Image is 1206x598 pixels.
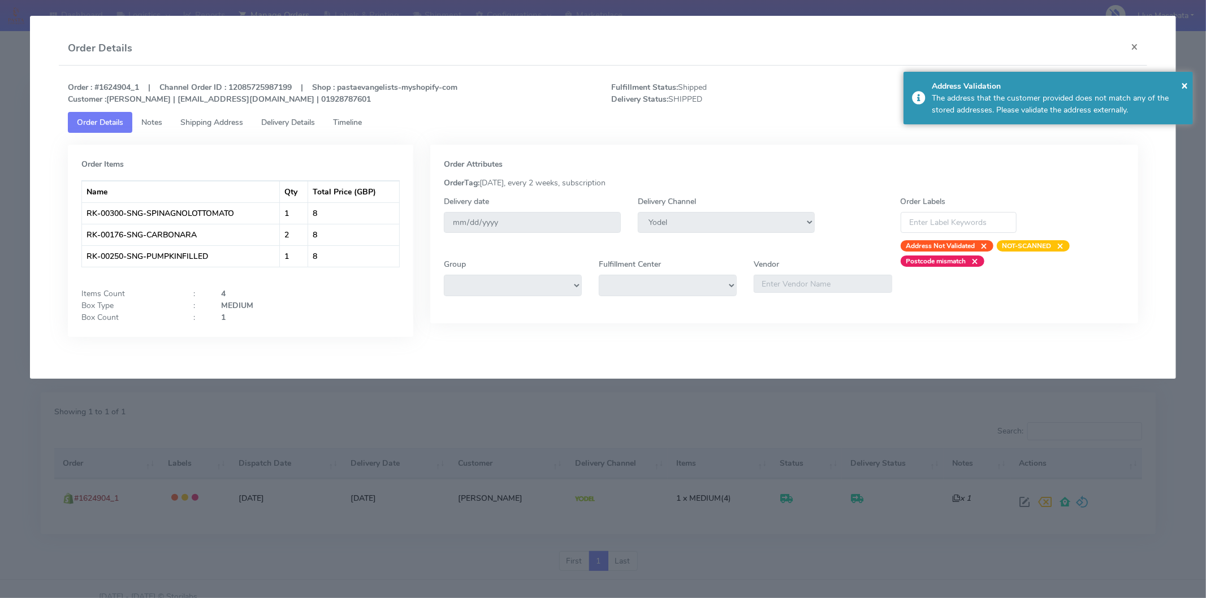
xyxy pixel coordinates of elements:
div: : [185,300,213,311]
strong: MEDIUM [221,300,253,311]
span: Notes [141,117,162,128]
td: 8 [308,245,399,267]
td: 8 [308,224,399,245]
h4: Order Details [68,41,132,56]
div: : [185,288,213,300]
div: Address Validation [932,80,1185,92]
strong: 1 [221,312,226,323]
label: Delivery Channel [638,196,696,207]
th: Qty [280,181,308,202]
td: 8 [308,202,399,224]
td: 1 [280,202,308,224]
th: Total Price (GBP) [308,181,399,202]
label: Delivery date [444,196,489,207]
strong: NOT-SCANNED [1002,241,1052,250]
strong: Delivery Status: [611,94,668,105]
div: Box Type [73,300,185,311]
span: × [966,255,979,267]
div: [DATE], every 2 weeks, subscription [435,177,1133,189]
strong: Order Attributes [444,159,503,170]
strong: Fulfillment Status: [611,82,678,93]
ul: Tabs [68,112,1138,133]
span: × [1181,77,1188,93]
span: × [1052,240,1064,252]
strong: OrderTag: [444,177,479,188]
button: Close [1122,32,1147,62]
div: Box Count [73,311,185,323]
label: Fulfillment Center [599,258,661,270]
td: 2 [280,224,308,245]
label: Vendor [754,258,779,270]
span: × [975,240,988,252]
td: 1 [280,245,308,267]
strong: Postcode mismatch [906,257,966,266]
input: Enter Vendor Name [754,275,892,293]
label: Group [444,258,466,270]
button: Close [1181,77,1188,94]
label: Order Labels [901,196,946,207]
td: RK-00176-SNG-CARBONARA [82,224,280,245]
strong: Address Not Validated [906,241,975,250]
span: Timeline [333,117,362,128]
input: Enter Label Keywords [901,212,1017,233]
span: Shipped SHIPPED [603,81,875,105]
strong: Customer : [68,94,106,105]
td: RK-00250-SNG-PUMPKINFILLED [82,245,280,267]
strong: Order : #1624904_1 | Channel Order ID : 12085725987199 | Shop : pastaevangelists-myshopify-com [P... [68,82,457,105]
strong: Order Items [81,159,124,170]
td: RK-00300-SNG-SPINAGNOLOTTOMATO [82,202,280,224]
span: Shipping Address [180,117,243,128]
strong: 4 [221,288,226,299]
div: Items Count [73,288,185,300]
th: Name [82,181,280,202]
span: Order Details [77,117,123,128]
span: Delivery Details [261,117,315,128]
div: The address that the customer provided does not match any of the stored addresses. Please validat... [932,92,1185,116]
div: : [185,311,213,323]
